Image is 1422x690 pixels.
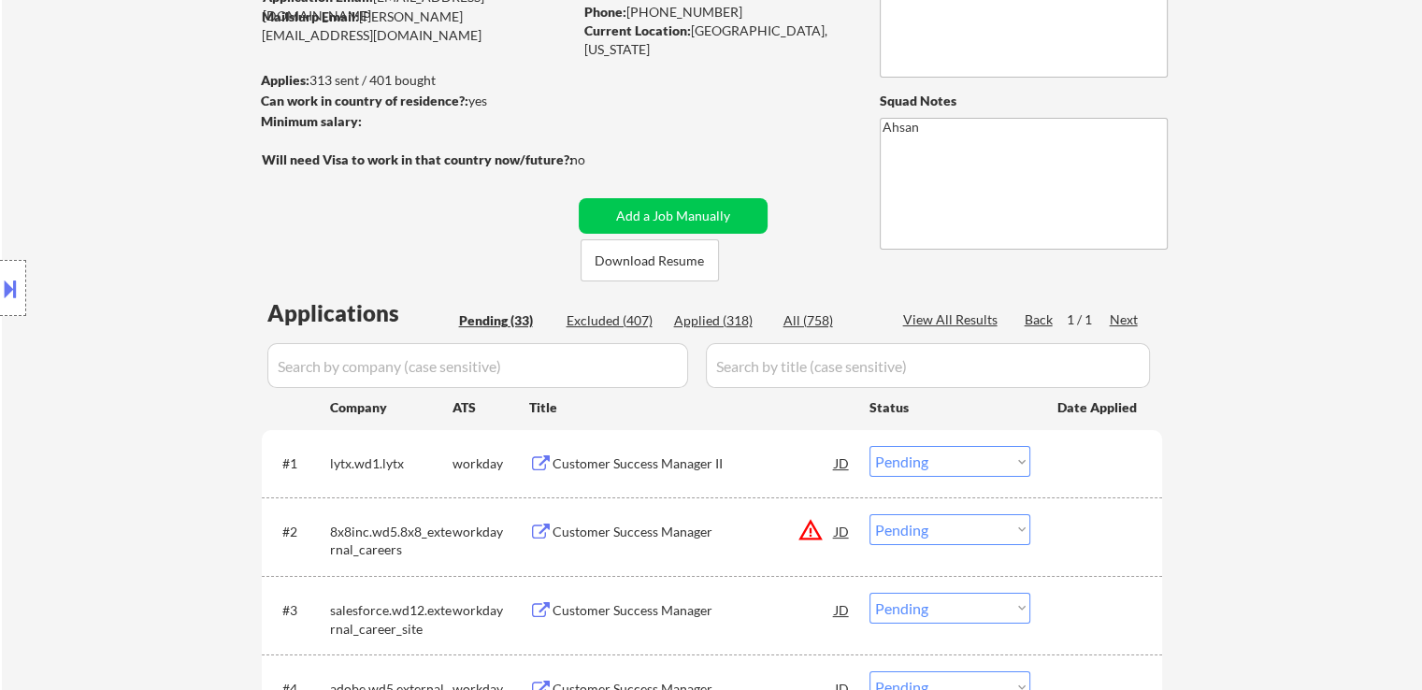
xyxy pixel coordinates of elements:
[261,72,309,88] strong: Applies:
[261,92,567,110] div: yes
[452,601,529,620] div: workday
[282,523,315,541] div: #2
[553,601,835,620] div: Customer Success Manager
[282,454,315,473] div: #1
[706,343,1150,388] input: Search by title (case sensitive)
[1057,398,1140,417] div: Date Applied
[584,4,626,20] strong: Phone:
[553,454,835,473] div: Customer Success Manager II
[567,311,660,330] div: Excluded (407)
[1110,310,1140,329] div: Next
[262,8,359,24] strong: Mailslurp Email:
[267,302,452,324] div: Applications
[262,151,573,167] strong: Will need Visa to work in that country now/future?:
[452,398,529,417] div: ATS
[459,311,553,330] div: Pending (33)
[262,7,572,44] div: [PERSON_NAME][EMAIL_ADDRESS][DOMAIN_NAME]
[579,198,768,234] button: Add a Job Manually
[261,113,362,129] strong: Minimum salary:
[674,311,768,330] div: Applied (318)
[330,601,452,638] div: salesforce.wd12.external_career_site
[903,310,1003,329] div: View All Results
[282,601,315,620] div: #3
[833,514,852,548] div: JD
[330,523,452,559] div: 8x8inc.wd5.8x8_external_careers
[570,151,624,169] div: no
[553,523,835,541] div: Customer Success Manager
[783,311,877,330] div: All (758)
[869,390,1030,424] div: Status
[267,343,688,388] input: Search by company (case sensitive)
[330,398,452,417] div: Company
[833,593,852,626] div: JD
[261,93,468,108] strong: Can work in country of residence?:
[584,22,849,58] div: [GEOGRAPHIC_DATA], [US_STATE]
[529,398,852,417] div: Title
[330,454,452,473] div: lytx.wd1.lytx
[880,92,1168,110] div: Squad Notes
[1025,310,1055,329] div: Back
[261,71,572,90] div: 313 sent / 401 bought
[584,22,691,38] strong: Current Location:
[1067,310,1110,329] div: 1 / 1
[581,239,719,281] button: Download Resume
[797,517,824,543] button: warning_amber
[833,446,852,480] div: JD
[452,454,529,473] div: workday
[452,523,529,541] div: workday
[584,3,849,22] div: [PHONE_NUMBER]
